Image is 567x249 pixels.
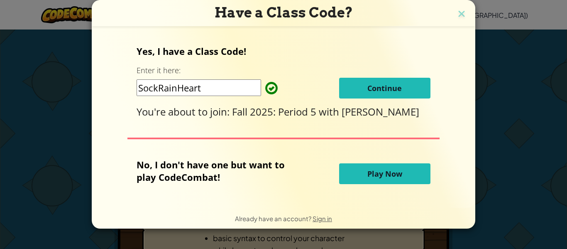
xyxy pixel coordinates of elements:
[137,105,232,118] span: You're about to join:
[137,158,297,183] p: No, I don't have one but want to play CodeCombat!
[137,45,430,57] p: Yes, I have a Class Code!
[235,214,313,222] span: Already have an account?
[339,163,430,184] button: Play Now
[342,105,419,118] span: [PERSON_NAME]
[367,169,402,179] span: Play Now
[456,8,467,21] img: close icon
[313,214,332,222] a: Sign in
[232,105,319,118] span: Fall 2025: Period 5
[367,83,402,93] span: Continue
[215,4,353,21] span: Have a Class Code?
[339,78,430,99] button: Continue
[137,65,181,76] label: Enter it here:
[319,105,342,118] span: with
